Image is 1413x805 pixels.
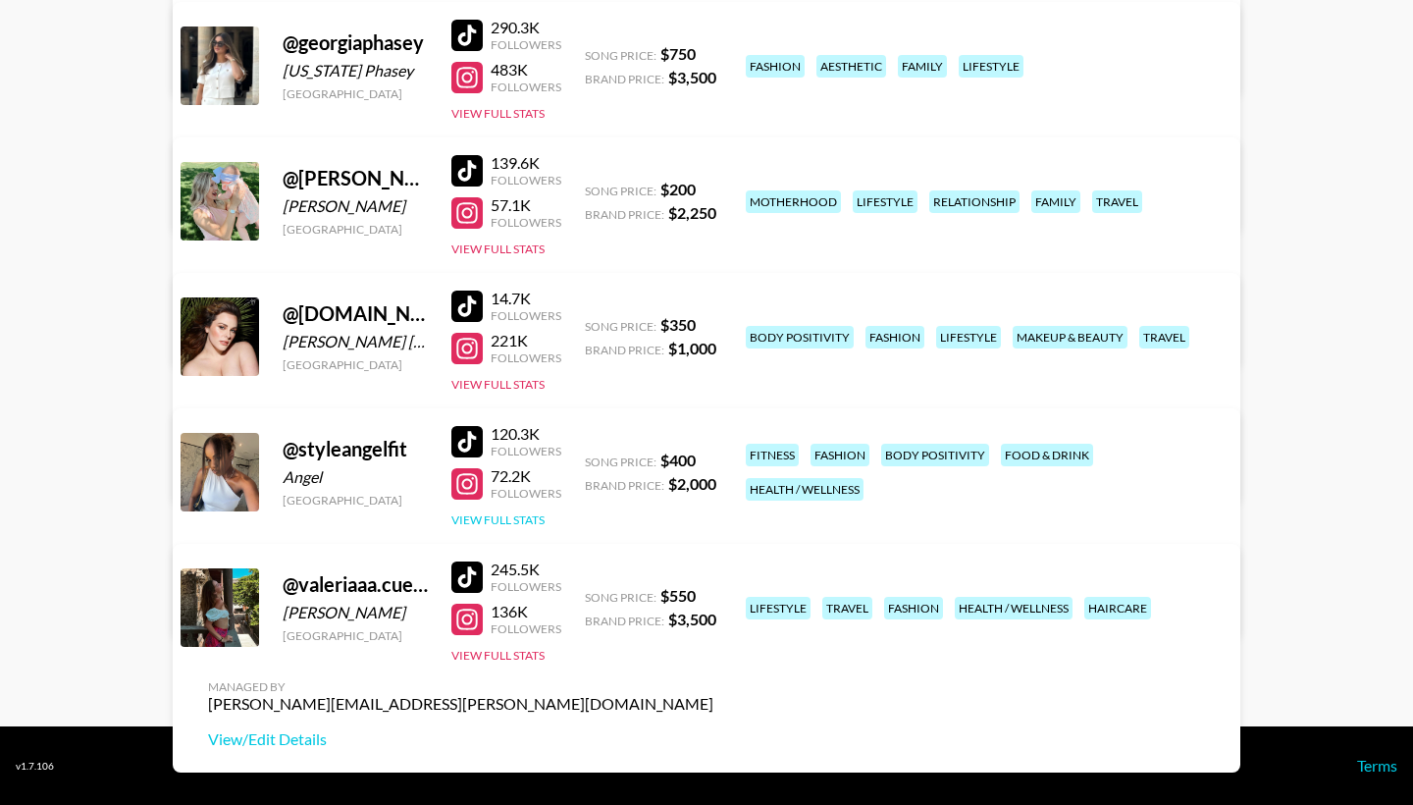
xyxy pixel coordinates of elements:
div: Followers [491,215,561,230]
div: lifestyle [853,190,917,213]
div: 290.3K [491,18,561,37]
div: @ [PERSON_NAME].[PERSON_NAME] [283,166,428,190]
div: [US_STATE] Phasey [283,61,428,80]
strong: $ 2,250 [668,203,716,222]
button: View Full Stats [451,377,545,392]
div: [GEOGRAPHIC_DATA] [283,222,428,237]
div: health / wellness [746,478,863,501]
div: motherhood [746,190,841,213]
div: [GEOGRAPHIC_DATA] [283,357,428,372]
div: [PERSON_NAME] [283,196,428,216]
div: Followers [491,80,561,94]
div: 483K [491,60,561,80]
div: 139.6K [491,153,561,173]
div: @ [DOMAIN_NAME] [283,301,428,326]
div: Angel [283,467,428,487]
span: Song Price: [585,184,656,198]
div: lifestyle [746,597,811,619]
strong: $ 3,500 [668,68,716,86]
div: 136K [491,602,561,621]
div: Managed By [208,679,713,694]
div: @ georgiaphasey [283,30,428,55]
div: haircare [1084,597,1151,619]
div: 72.2K [491,466,561,486]
div: lifestyle [959,55,1023,78]
strong: $ 750 [660,44,696,63]
div: makeup & beauty [1013,326,1127,349]
div: @ styleangelfit [283,437,428,461]
div: fashion [746,55,805,78]
div: body positivity [881,444,989,466]
span: Song Price: [585,590,656,605]
div: @ valeriaaa.cuervo [283,572,428,597]
div: 245.5K [491,560,561,579]
span: Brand Price: [585,72,664,86]
strong: $ 1,000 [668,339,716,357]
div: lifestyle [936,326,1001,349]
strong: $ 550 [660,586,696,605]
div: Followers [491,173,561,188]
a: Terms [1357,756,1397,775]
div: 14.7K [491,289,561,308]
div: [PERSON_NAME][EMAIL_ADDRESS][PERSON_NAME][DOMAIN_NAME] [208,694,713,714]
div: health / wellness [955,597,1073,619]
strong: $ 200 [660,180,696,198]
div: family [898,55,947,78]
div: travel [1139,326,1189,349]
div: v 1.7.106 [16,760,54,773]
span: Song Price: [585,48,656,63]
strong: $ 350 [660,315,696,334]
span: Brand Price: [585,478,664,493]
div: [PERSON_NAME] [283,603,428,622]
button: View Full Stats [451,106,545,121]
span: Brand Price: [585,343,664,357]
div: 57.1K [491,195,561,215]
span: Brand Price: [585,207,664,222]
div: [GEOGRAPHIC_DATA] [283,628,428,643]
button: View Full Stats [451,512,545,527]
div: fitness [746,444,799,466]
a: View/Edit Details [208,729,713,749]
div: relationship [929,190,1020,213]
div: food & drink [1001,444,1093,466]
div: travel [1092,190,1142,213]
div: 221K [491,331,561,350]
div: fashion [884,597,943,619]
span: Song Price: [585,455,656,469]
div: body positivity [746,326,854,349]
strong: $ 2,000 [668,474,716,493]
div: Followers [491,579,561,594]
div: [PERSON_NAME] [PERSON_NAME] [283,332,428,351]
span: Brand Price: [585,614,664,628]
div: Followers [491,350,561,365]
div: Followers [491,444,561,458]
strong: $ 400 [660,451,696,469]
div: [GEOGRAPHIC_DATA] [283,86,428,101]
div: Followers [491,308,561,323]
div: fashion [865,326,924,349]
strong: $ 3,500 [668,610,716,628]
button: View Full Stats [451,648,545,663]
div: travel [822,597,872,619]
div: Followers [491,37,561,52]
div: family [1031,190,1080,213]
span: Song Price: [585,319,656,334]
div: Followers [491,486,561,501]
div: aesthetic [816,55,886,78]
div: Followers [491,621,561,636]
button: View Full Stats [451,241,545,256]
div: 120.3K [491,424,561,444]
div: [GEOGRAPHIC_DATA] [283,493,428,508]
div: fashion [811,444,869,466]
